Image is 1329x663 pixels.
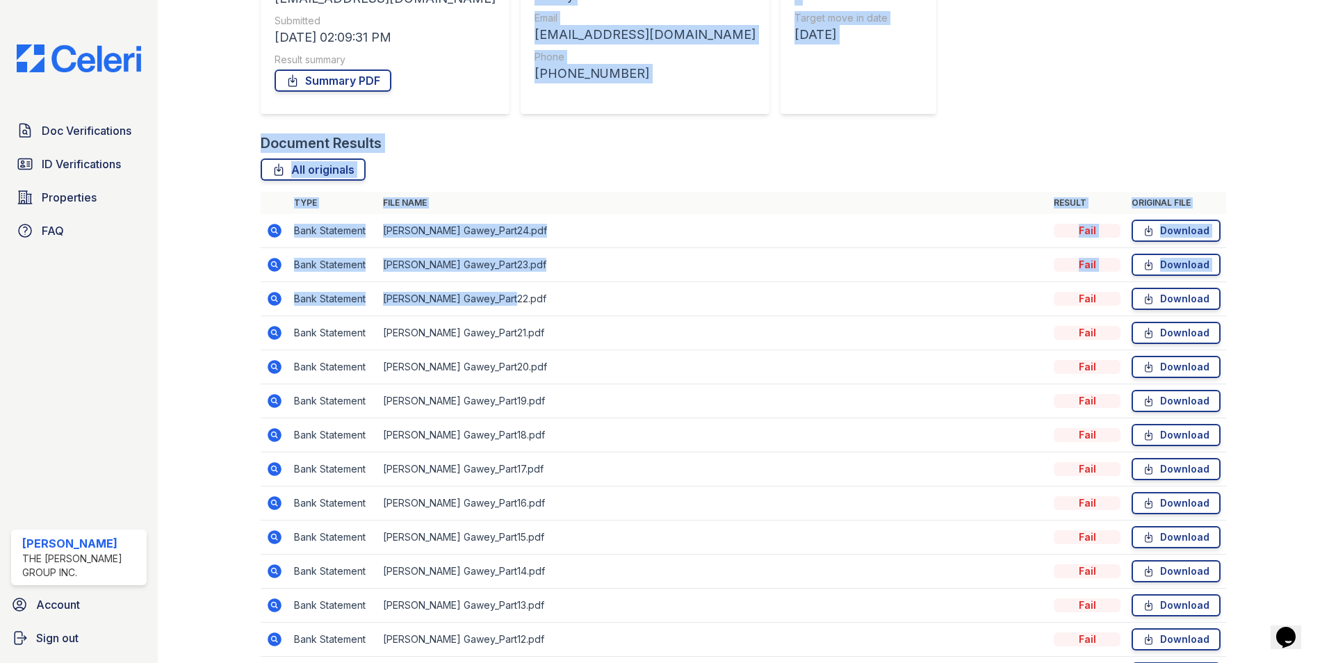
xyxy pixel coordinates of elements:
td: Bank Statement [288,521,377,555]
td: [PERSON_NAME] Gawey_Part18.pdf [377,418,1048,452]
div: Fail [1054,632,1120,646]
th: Original file [1126,192,1226,214]
a: Download [1132,254,1221,276]
td: [PERSON_NAME] Gawey_Part20.pdf [377,350,1048,384]
div: [PHONE_NUMBER] [535,64,756,83]
td: [PERSON_NAME] Gawey_Part19.pdf [377,384,1048,418]
a: ID Verifications [11,150,147,178]
div: [DATE] 02:09:31 PM [275,28,496,47]
td: Bank Statement [288,316,377,350]
div: Document Results [261,133,382,153]
div: [DATE] [794,25,918,44]
a: Download [1132,424,1221,446]
div: [EMAIL_ADDRESS][DOMAIN_NAME] [535,25,756,44]
iframe: chat widget [1271,607,1315,649]
td: [PERSON_NAME] Gawey_Part23.pdf [377,248,1048,282]
div: Fail [1054,224,1120,238]
td: [PERSON_NAME] Gawey_Part14.pdf [377,555,1048,589]
div: Fail [1054,530,1120,544]
td: Bank Statement [288,350,377,384]
td: Bank Statement [288,452,377,486]
a: Download [1132,356,1221,378]
a: Download [1132,560,1221,582]
span: Properties [42,189,97,206]
a: Download [1132,628,1221,650]
a: Download [1132,322,1221,344]
div: Target move in date [794,11,918,25]
a: Summary PDF [275,69,391,92]
td: Bank Statement [288,486,377,521]
span: Sign out [36,630,79,646]
td: Bank Statement [288,384,377,418]
a: Doc Verifications [11,117,147,145]
td: [PERSON_NAME] Gawey_Part17.pdf [377,452,1048,486]
a: Download [1132,288,1221,310]
div: Fail [1054,360,1120,374]
a: Properties [11,183,147,211]
td: [PERSON_NAME] Gawey_Part15.pdf [377,521,1048,555]
td: [PERSON_NAME] Gawey_Part12.pdf [377,623,1048,657]
a: Download [1132,492,1221,514]
div: Fail [1054,258,1120,272]
div: Fail [1054,292,1120,306]
td: Bank Statement [288,282,377,316]
a: Account [6,591,152,619]
td: [PERSON_NAME] Gawey_Part24.pdf [377,214,1048,248]
span: FAQ [42,222,64,239]
th: File name [377,192,1048,214]
div: Fail [1054,462,1120,476]
a: Download [1132,220,1221,242]
span: ID Verifications [42,156,121,172]
td: Bank Statement [288,623,377,657]
td: [PERSON_NAME] Gawey_Part16.pdf [377,486,1048,521]
div: Fail [1054,394,1120,408]
div: Submitted [275,14,496,28]
a: Sign out [6,624,152,652]
span: Account [36,596,80,613]
td: Bank Statement [288,214,377,248]
a: Download [1132,594,1221,616]
div: Result summary [275,53,496,67]
a: Download [1132,390,1221,412]
img: CE_Logo_Blue-a8612792a0a2168367f1c8372b55b34899dd931a85d93a1a3d3e32e68fde9ad4.png [6,44,152,72]
td: [PERSON_NAME] Gawey_Part21.pdf [377,316,1048,350]
a: All originals [261,158,366,181]
td: [PERSON_NAME] Gawey_Part22.pdf [377,282,1048,316]
td: Bank Statement [288,589,377,623]
div: Email [535,11,756,25]
div: The [PERSON_NAME] Group Inc. [22,552,141,580]
div: Fail [1054,564,1120,578]
td: Bank Statement [288,555,377,589]
th: Result [1048,192,1126,214]
th: Type [288,192,377,214]
div: Phone [535,50,756,64]
a: Download [1132,526,1221,548]
td: [PERSON_NAME] Gawey_Part13.pdf [377,589,1048,623]
a: FAQ [11,217,147,245]
div: Fail [1054,598,1120,612]
a: Download [1132,458,1221,480]
td: Bank Statement [288,248,377,282]
div: [PERSON_NAME] [22,535,141,552]
div: Fail [1054,496,1120,510]
td: Bank Statement [288,418,377,452]
div: Fail [1054,326,1120,340]
div: Fail [1054,428,1120,442]
span: Doc Verifications [42,122,131,139]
